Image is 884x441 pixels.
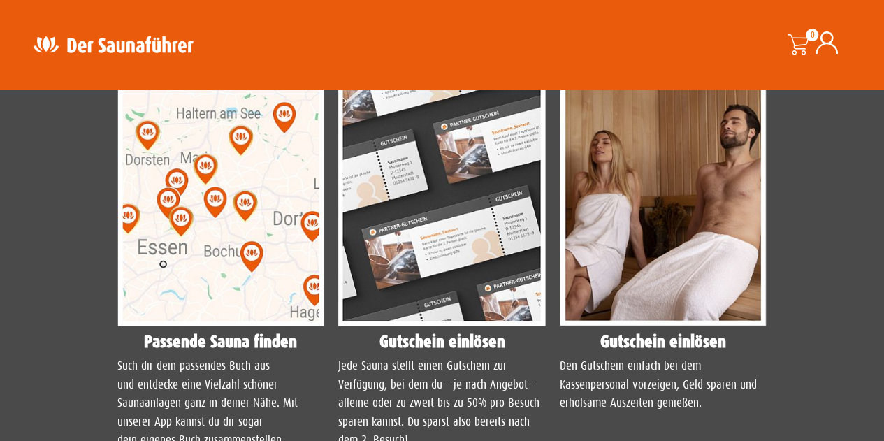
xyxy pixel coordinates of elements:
[117,333,325,349] h4: Passende Sauna finden
[560,356,767,412] p: Den Gutschein einfach bei dem Kassenpersonal vorzeigen, Geld sparen und erholsame Auszeiten genie...
[560,333,767,349] h4: Gutschein einlösen
[338,333,546,349] h4: Gutschein einlösen
[806,29,818,41] span: 0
